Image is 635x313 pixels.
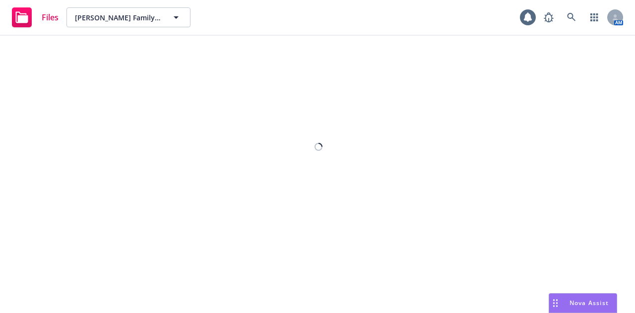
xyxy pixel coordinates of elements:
a: Files [8,3,63,31]
div: Drag to move [549,294,562,313]
button: Nova Assist [549,293,617,313]
span: [PERSON_NAME] Family and Children's Services [75,12,161,23]
span: Nova Assist [570,299,609,307]
span: Files [42,13,59,21]
a: Search [562,7,581,27]
a: Report a Bug [539,7,559,27]
a: Switch app [584,7,604,27]
button: [PERSON_NAME] Family and Children's Services [66,7,190,27]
